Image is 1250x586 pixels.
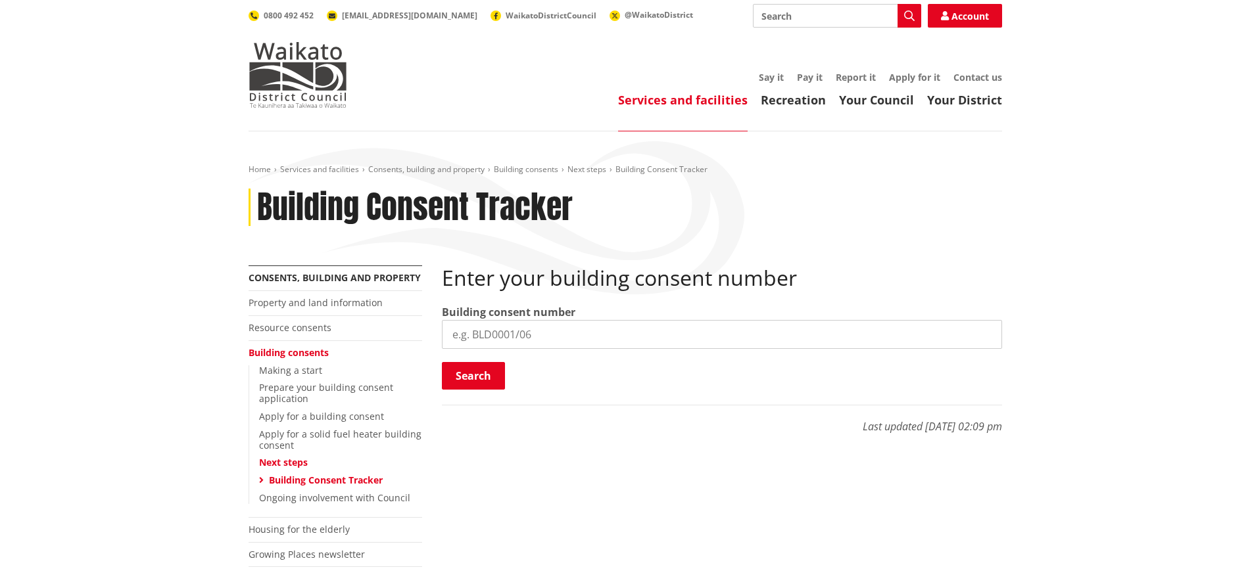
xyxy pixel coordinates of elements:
[249,164,1002,175] nav: breadcrumb
[615,164,708,175] span: Building Consent Tracker
[259,410,384,422] a: Apply for a building consent
[836,71,876,83] a: Report it
[259,491,410,504] a: Ongoing involvement with Council
[264,10,314,21] span: 0800 492 452
[259,381,393,405] a: Prepare your building consent application
[249,523,350,535] a: Housing for the elderly
[928,4,1002,28] a: Account
[249,346,329,359] a: Building consents
[327,10,477,21] a: [EMAIL_ADDRESS][DOMAIN_NAME]
[442,265,1002,290] h2: Enter your building consent number
[759,71,784,83] a: Say it
[761,92,826,108] a: Recreation
[610,9,693,20] a: @WaikatoDistrict
[927,92,1002,108] a: Your District
[567,164,606,175] a: Next steps
[342,10,477,21] span: [EMAIL_ADDRESS][DOMAIN_NAME]
[889,71,940,83] a: Apply for it
[249,42,347,108] img: Waikato District Council - Te Kaunihera aa Takiwaa o Waikato
[494,164,558,175] a: Building consents
[249,164,271,175] a: Home
[249,296,383,309] a: Property and land information
[249,271,421,284] a: Consents, building and property
[249,321,331,334] a: Resource consents
[442,304,575,320] label: Building consent number
[506,10,596,21] span: WaikatoDistrictCouncil
[797,71,823,83] a: Pay it
[442,405,1002,434] p: Last updated [DATE] 02:09 pm
[618,92,748,108] a: Services and facilities
[269,474,383,486] a: Building Consent Tracker
[625,9,693,20] span: @WaikatoDistrict
[753,4,921,28] input: Search input
[249,548,365,560] a: Growing Places newsletter
[259,364,322,376] a: Making a start
[249,10,314,21] a: 0800 492 452
[280,164,359,175] a: Services and facilities
[368,164,485,175] a: Consents, building and property
[259,428,421,451] a: Apply for a solid fuel heater building consent​
[491,10,596,21] a: WaikatoDistrictCouncil
[839,92,914,108] a: Your Council
[953,71,1002,83] a: Contact us
[442,362,505,390] button: Search
[442,320,1002,349] input: e.g. BLD0001/06
[259,456,308,468] a: Next steps
[257,189,573,227] h1: Building Consent Tracker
